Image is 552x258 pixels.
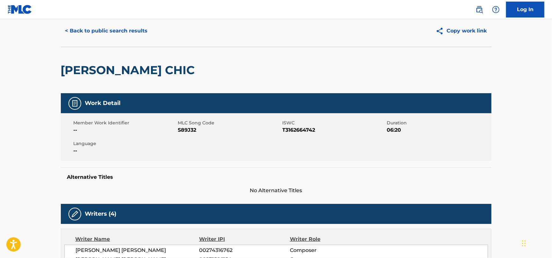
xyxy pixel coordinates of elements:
[61,63,198,77] h2: [PERSON_NAME] CHIC
[283,120,385,126] span: ISWC
[290,235,372,243] div: Writer Role
[506,2,544,17] a: Log In
[387,120,490,126] span: Duration
[522,234,526,253] div: Drag
[67,174,485,180] h5: Alternative Titles
[178,120,281,126] span: MLC Song Code
[61,187,491,194] span: No Alternative Titles
[199,247,290,254] span: 00274316762
[473,3,486,16] a: Public Search
[436,27,447,35] img: Copy work link
[290,247,372,254] span: Composer
[71,210,79,218] img: Writers
[61,23,152,39] button: < Back to public search results
[387,126,490,134] span: 06:20
[492,6,500,13] img: help
[520,227,552,258] iframe: Chat Widget
[8,5,32,14] img: MLC Logo
[74,126,176,134] span: --
[74,140,176,147] span: Language
[75,235,199,243] div: Writer Name
[85,210,117,218] h5: Writers (4)
[490,3,502,16] div: Help
[476,6,483,13] img: search
[74,120,176,126] span: Member Work Identifier
[431,23,491,39] button: Copy work link
[74,147,176,155] span: --
[283,126,385,134] span: T3162664742
[85,100,121,107] h5: Work Detail
[71,100,79,107] img: Work Detail
[76,247,199,254] span: [PERSON_NAME] [PERSON_NAME]
[178,126,281,134] span: S89J32
[199,235,290,243] div: Writer IPI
